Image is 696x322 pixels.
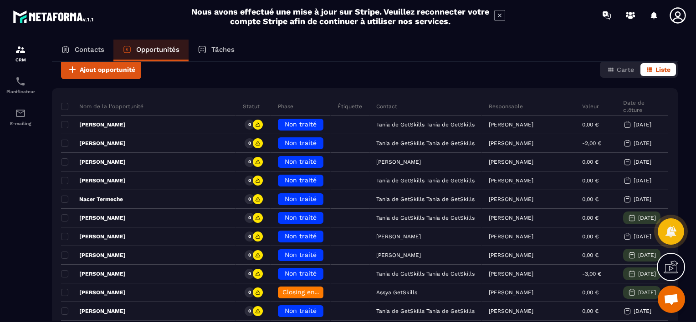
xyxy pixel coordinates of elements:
[582,252,599,258] p: 0,00 €
[191,7,490,26] h2: Nous avons effectué une mise à jour sur Stripe. Veuillez reconnecter votre compte Stripe afin de ...
[248,159,251,165] p: 0
[285,232,317,240] span: Non traité
[189,40,244,61] a: Tâches
[582,308,599,314] p: 0,00 €
[285,121,317,128] span: Non traité
[13,8,95,25] img: logo
[285,270,317,277] span: Non traité
[582,121,599,128] p: 0,00 €
[489,215,533,221] p: [PERSON_NAME]
[248,196,251,202] p: 0
[489,308,533,314] p: [PERSON_NAME]
[285,139,317,146] span: Non traité
[2,57,39,62] p: CRM
[243,103,260,110] p: Statut
[634,233,651,240] p: [DATE]
[61,103,143,110] p: Nom de la l'opportunité
[617,66,634,73] span: Carte
[61,196,123,203] p: Nacer Termeche
[248,140,251,146] p: 0
[61,252,126,259] p: [PERSON_NAME]
[136,45,179,54] p: Opportunités
[582,177,599,184] p: 0,00 €
[582,140,601,146] p: -2,00 €
[61,307,126,315] p: [PERSON_NAME]
[638,252,656,258] p: [DATE]
[15,44,26,55] img: formation
[285,158,317,165] span: Non traité
[80,65,135,74] span: Ajout opportunité
[2,121,39,126] p: E-mailing
[61,177,126,184] p: [PERSON_NAME]
[248,233,251,240] p: 0
[634,121,651,128] p: [DATE]
[15,108,26,119] img: email
[285,214,317,221] span: Non traité
[638,271,656,277] p: [DATE]
[282,288,334,296] span: Closing en cours
[623,99,661,114] p: Date de clôture
[658,286,685,313] a: Ouvrir le chat
[582,289,599,296] p: 0,00 €
[634,177,651,184] p: [DATE]
[61,270,126,277] p: [PERSON_NAME]
[285,195,317,202] span: Non traité
[489,252,533,258] p: [PERSON_NAME]
[638,215,656,221] p: [DATE]
[2,37,39,69] a: formationformationCRM
[655,66,670,73] span: Liste
[489,233,533,240] p: [PERSON_NAME]
[52,40,113,61] a: Contacts
[376,103,397,110] p: Contact
[248,177,251,184] p: 0
[285,251,317,258] span: Non traité
[489,271,533,277] p: [PERSON_NAME]
[248,215,251,221] p: 0
[489,121,533,128] p: [PERSON_NAME]
[248,271,251,277] p: 0
[582,159,599,165] p: 0,00 €
[285,176,317,184] span: Non traité
[61,60,141,79] button: Ajout opportunité
[113,40,189,61] a: Opportunités
[489,196,533,202] p: [PERSON_NAME]
[61,158,126,166] p: [PERSON_NAME]
[248,252,251,258] p: 0
[248,289,251,296] p: 0
[338,103,362,110] p: Étiquette
[634,140,651,146] p: [DATE]
[75,45,104,54] p: Contacts
[211,45,235,54] p: Tâches
[638,289,656,296] p: [DATE]
[634,308,651,314] p: [DATE]
[582,233,599,240] p: 0,00 €
[61,121,126,128] p: [PERSON_NAME]
[634,159,651,165] p: [DATE]
[278,103,293,110] p: Phase
[582,215,599,221] p: 0,00 €
[2,69,39,101] a: schedulerschedulerPlanificateur
[582,196,599,202] p: 0,00 €
[489,289,533,296] p: [PERSON_NAME]
[489,177,533,184] p: [PERSON_NAME]
[489,140,533,146] p: [PERSON_NAME]
[61,214,126,221] p: [PERSON_NAME]
[582,271,601,277] p: -3,00 €
[602,63,640,76] button: Carte
[61,289,126,296] p: [PERSON_NAME]
[640,63,676,76] button: Liste
[248,121,251,128] p: 0
[15,76,26,87] img: scheduler
[61,140,126,147] p: [PERSON_NAME]
[2,89,39,94] p: Planificateur
[285,307,317,314] span: Non traité
[489,103,523,110] p: Responsable
[61,233,126,240] p: [PERSON_NAME]
[634,196,651,202] p: [DATE]
[2,101,39,133] a: emailemailE-mailing
[489,159,533,165] p: [PERSON_NAME]
[248,308,251,314] p: 0
[582,103,599,110] p: Valeur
